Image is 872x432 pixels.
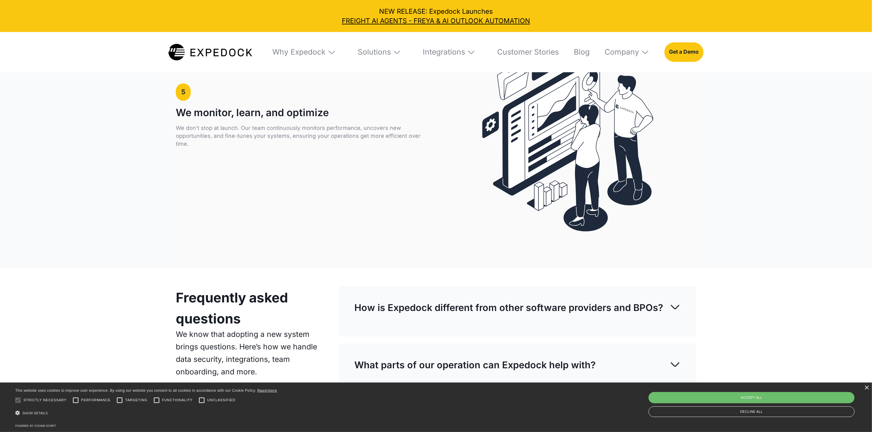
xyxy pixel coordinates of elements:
span: Show details [22,411,48,415]
span: Strictly necessary [24,398,67,403]
div: Accept all [649,392,855,403]
iframe: Chat Widget [771,366,872,432]
a: Read more [257,388,277,393]
span: Targeting [125,398,147,403]
div: Why Expedock [266,32,342,72]
div: Show details [15,407,277,419]
div: Integrations [423,47,465,57]
p: What parts of our operation can Expedock help with? [354,359,596,372]
a: Blog [567,32,590,72]
div: NEW RELEASE: Expedock Launches [7,7,865,25]
span: Performance [81,398,111,403]
h1: We monitor, learn, and optimize [176,107,329,119]
div: Integrations [416,32,482,72]
div: Why Expedock [272,47,326,57]
div: Decline all [649,406,855,417]
a: Powered by cookie-script [15,424,56,427]
div: Company [605,47,639,57]
div: Solutions [351,32,408,72]
a: FREIGHT AI AGENTS - FREYA & AI OUTLOOK AUTOMATION [7,16,865,26]
strong: Frequently asked questions [176,290,288,327]
div: Solutions [358,47,391,57]
span: Functionality [162,398,193,403]
span: Unclassified [207,398,235,403]
p: How is Expedock different from other software providers and BPOs? [354,301,663,315]
p: We don’t stop at launch. Our team continuously monitors performance, uncovers new opportunities, ... [176,124,432,148]
a: Customer Stories [490,32,559,72]
span: This website uses cookies to improve user experience. By using our website you consent to all coo... [15,388,256,393]
div: Company [598,32,656,72]
p: We know that adopting a new system brings questions. Here’s how we handle data security, integrat... [176,328,332,378]
a: Get a Demo [664,42,704,62]
a: 5 [176,84,191,101]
